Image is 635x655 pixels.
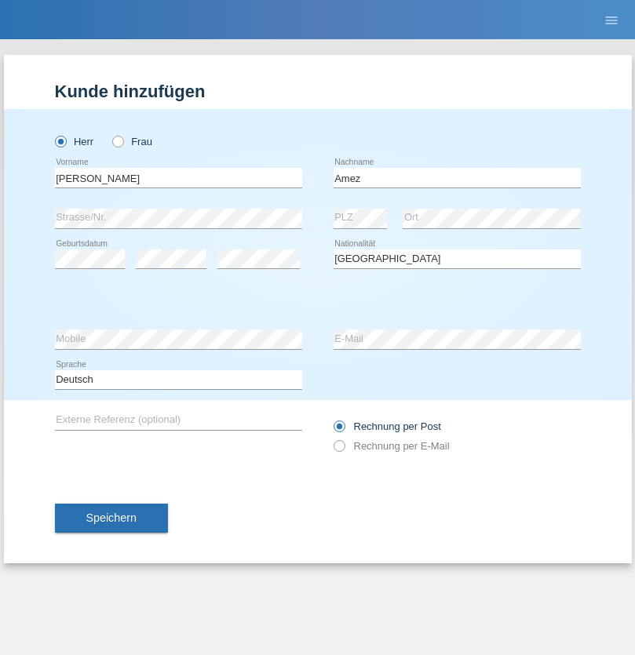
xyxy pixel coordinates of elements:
input: Rechnung per E-Mail [334,440,344,460]
i: menu [604,13,619,28]
label: Herr [55,136,94,147]
input: Rechnung per Post [334,420,344,440]
span: Speichern [86,511,137,524]
label: Rechnung per E-Mail [334,440,450,452]
a: menu [596,15,627,24]
input: Herr [55,136,65,146]
button: Speichern [55,504,168,533]
label: Rechnung per Post [334,420,441,432]
h1: Kunde hinzufügen [55,82,581,101]
label: Frau [112,136,152,147]
input: Frau [112,136,122,146]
